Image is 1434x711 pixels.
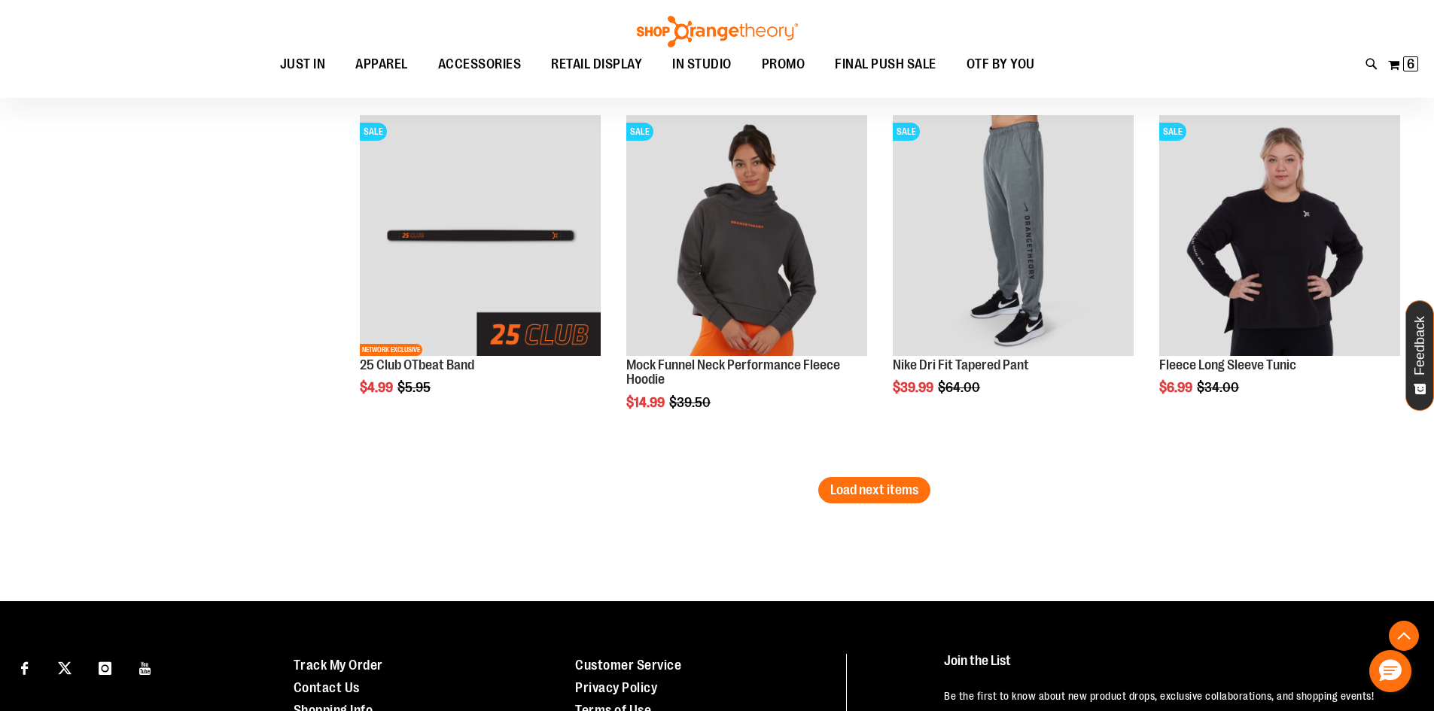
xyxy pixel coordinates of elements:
[1405,300,1434,411] button: Feedback - Show survey
[893,115,1134,358] a: Product image for Nike Dri Fit Tapered PantSALE
[1152,108,1408,434] div: product
[294,680,360,695] a: Contact Us
[1197,380,1241,395] span: $34.00
[58,661,72,675] img: Twitter
[893,115,1134,356] img: Product image for Nike Dri Fit Tapered Pant
[536,47,657,82] a: RETAIL DISPLAY
[626,395,667,410] span: $14.99
[818,477,930,503] button: Load next items
[635,16,800,47] img: Shop Orangetheory
[340,47,423,82] a: APPAREL
[747,47,821,82] a: PROMO
[619,108,875,448] div: product
[762,47,805,81] span: PROMO
[626,115,867,356] img: Product image for Mock Funnel Neck Performance Fleece Hoodie
[423,47,537,82] a: ACCESSORIES
[438,47,522,81] span: ACCESSORIES
[575,680,657,695] a: Privacy Policy
[893,123,920,141] span: SALE
[944,688,1399,703] p: Be the first to know about new product drops, exclusive collaborations, and shopping events!
[551,47,642,81] span: RETAIL DISPLAY
[893,357,1029,372] a: Nike Dri Fit Tapered Pant
[830,482,918,497] span: Load next items
[1369,650,1411,692] button: Hello, have a question? Let’s chat.
[669,395,713,410] span: $39.50
[360,357,474,372] a: 25 Club OTbeat Band
[893,380,936,395] span: $39.99
[280,47,326,81] span: JUST IN
[938,380,982,395] span: $64.00
[1159,357,1296,372] a: Fleece Long Sleeve Tunic
[820,47,951,81] a: FINAL PUSH SALE
[672,47,732,81] span: IN STUDIO
[1159,380,1195,395] span: $6.99
[265,47,341,82] a: JUST IN
[132,654,159,680] a: Visit our Youtube page
[835,47,936,81] span: FINAL PUSH SALE
[885,108,1141,434] div: product
[294,658,383,673] a: Track My Order
[360,115,601,356] img: Main View of 2024 25 Club OTBeat Band
[397,380,433,395] span: $5.95
[626,123,653,141] span: SALE
[951,47,1050,82] a: OTF BY YOU
[1159,115,1400,358] a: Product image for Fleece Long Sleeve TunicSALE
[1413,316,1427,375] span: Feedback
[92,654,118,680] a: Visit our Instagram page
[360,380,395,395] span: $4.99
[967,47,1035,81] span: OTF BY YOU
[626,115,867,358] a: Product image for Mock Funnel Neck Performance Fleece HoodieSALE
[575,658,681,673] a: Customer Service
[944,654,1399,682] h4: Join the List
[360,115,601,358] a: Main View of 2024 25 Club OTBeat BandSALENETWORK EXCLUSIVE
[360,123,387,141] span: SALE
[355,47,408,81] span: APPAREL
[52,654,78,680] a: Visit our X page
[626,357,840,387] a: Mock Funnel Neck Performance Fleece Hoodie
[1159,115,1400,356] img: Product image for Fleece Long Sleeve Tunic
[1407,56,1414,71] span: 6
[1159,123,1186,141] span: SALE
[352,108,608,434] div: product
[1389,621,1419,651] button: Back To Top
[360,344,422,356] span: NETWORK EXCLUSIVE
[11,654,38,680] a: Visit our Facebook page
[657,47,747,82] a: IN STUDIO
